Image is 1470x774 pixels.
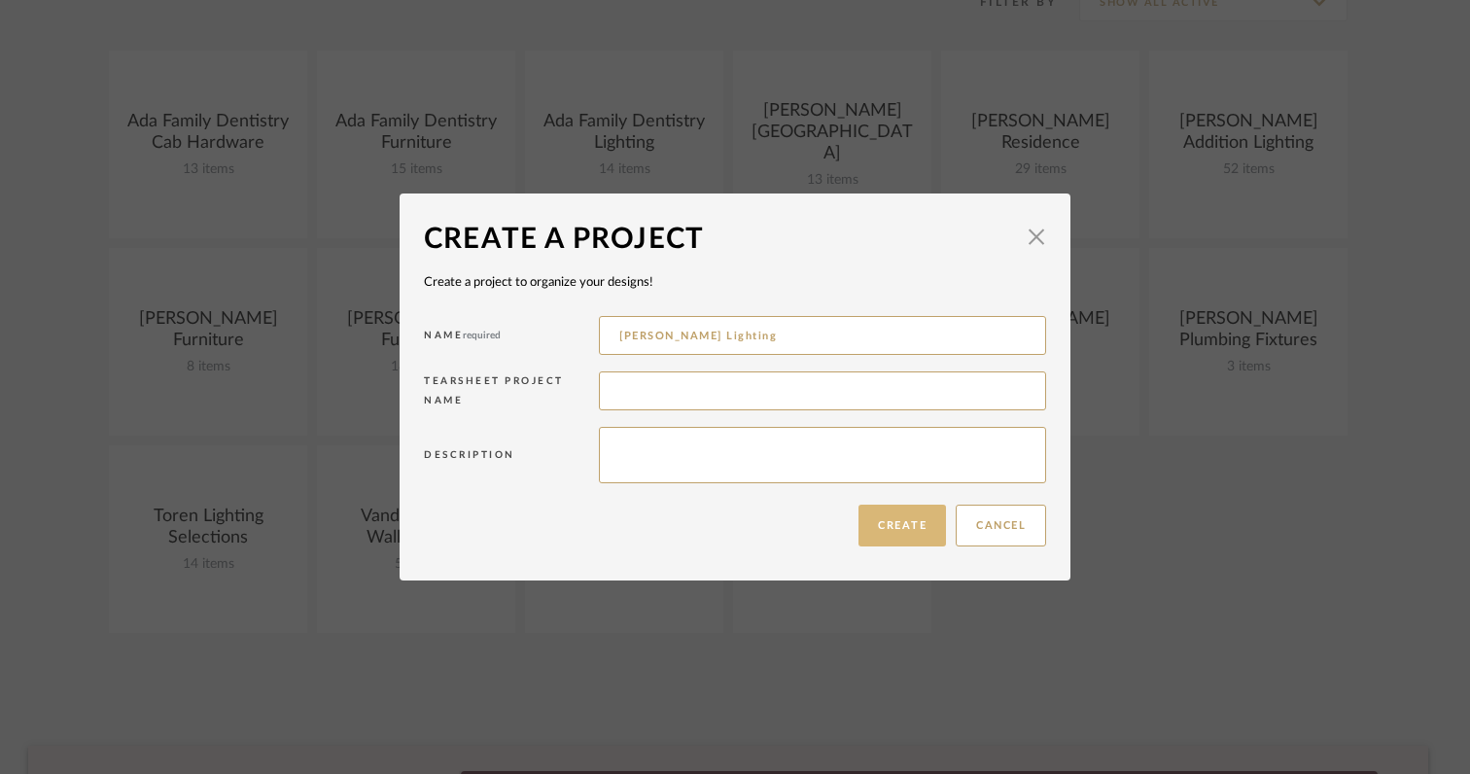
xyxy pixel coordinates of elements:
[424,273,1046,293] div: Create a project to organize your designs!
[1017,218,1056,257] button: Close
[424,445,599,472] div: Description
[424,326,599,352] div: Name
[956,505,1046,546] button: Cancel
[463,331,501,340] span: required
[424,218,1017,261] div: Create a Project
[424,371,599,417] div: Tearsheet Project Name
[858,505,946,546] button: Create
